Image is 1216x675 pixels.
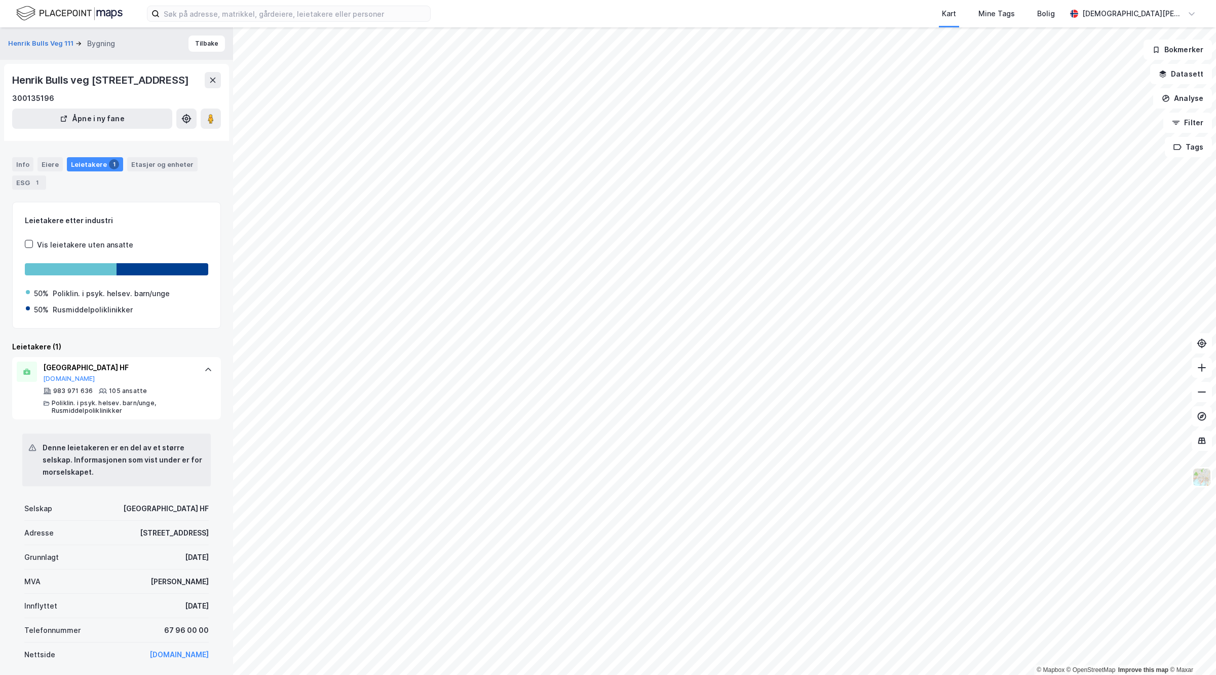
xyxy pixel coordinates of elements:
div: Leietakere etter industri [25,215,208,227]
div: Info [12,157,33,171]
div: [STREET_ADDRESS] [140,527,209,539]
div: 300135196 [12,92,54,104]
div: 67 96 00 00 [164,624,209,636]
a: [DOMAIN_NAME] [149,650,209,659]
div: 105 ansatte [109,387,147,395]
div: Nettside [24,649,55,661]
button: Datasett [1150,64,1212,84]
input: Søk på adresse, matrikkel, gårdeiere, leietakere eller personer [160,6,430,21]
div: Leietakere (1) [12,341,221,353]
button: Filter [1163,113,1212,133]
div: Grunnlagt [24,551,59,563]
div: Poliklin. i psyk. helsev. barn/unge, Rusmiddelpoliklinikker [52,399,194,415]
div: Selskap [24,503,52,515]
div: 983 971 636 [53,387,93,395]
div: Vis leietakere uten ansatte [37,239,133,251]
button: Åpne i ny fane [12,109,172,129]
button: Analyse [1153,88,1212,109]
div: Poliklin. i psyk. helsev. barn/unge [53,288,170,300]
div: [DATE] [185,551,209,563]
div: [GEOGRAPHIC_DATA] HF [43,362,194,374]
div: Eiere [37,157,63,171]
div: MVA [24,576,41,588]
div: Bolig [1037,8,1055,20]
div: 50% [34,288,49,300]
div: 50% [34,304,49,316]
div: [DEMOGRAPHIC_DATA][PERSON_NAME] [1082,8,1184,20]
div: [GEOGRAPHIC_DATA] HF [123,503,209,515]
img: Z [1192,468,1211,487]
div: Bygning [87,38,115,50]
div: Innflyttet [24,600,57,612]
div: Mine Tags [978,8,1015,20]
div: [PERSON_NAME] [150,576,209,588]
div: Henrik Bulls veg [STREET_ADDRESS] [12,72,191,88]
button: [DOMAIN_NAME] [43,375,95,383]
button: Tilbake [188,35,225,52]
div: Adresse [24,527,54,539]
div: Kart [942,8,956,20]
button: Henrik Bulls Veg 111 [8,39,75,49]
a: OpenStreetMap [1067,666,1116,673]
div: Leietakere [67,157,123,171]
div: Etasjer og enheter [131,160,194,169]
div: 1 [32,177,42,188]
a: Mapbox [1037,666,1065,673]
img: logo.f888ab2527a4732fd821a326f86c7f29.svg [16,5,123,22]
div: [DATE] [185,600,209,612]
div: Denne leietakeren er en del av et større selskap. Informasjonen som vist under er for morselskapet. [43,442,203,478]
div: ESG [12,175,46,190]
button: Bokmerker [1144,40,1212,60]
button: Tags [1165,137,1212,157]
a: Improve this map [1118,666,1168,673]
div: 1 [109,159,119,169]
div: Rusmiddelpoliklinikker [53,304,133,316]
div: Telefonnummer [24,624,81,636]
iframe: Chat Widget [1165,626,1216,675]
